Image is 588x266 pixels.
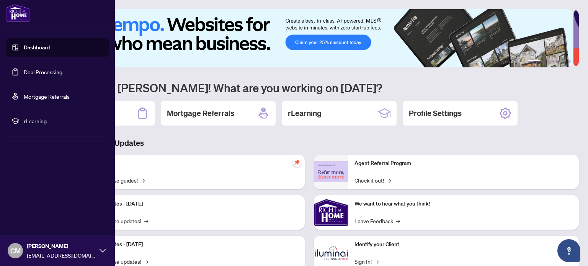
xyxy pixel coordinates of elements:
h2: Profile Settings [409,108,462,119]
span: → [144,257,148,266]
button: 3 [550,60,553,63]
span: → [396,217,400,225]
h2: rLearning [288,108,322,119]
a: Dashboard [24,44,50,51]
span: [EMAIL_ADDRESS][DOMAIN_NAME] [27,251,96,259]
p: Self-Help [80,159,299,168]
p: Agent Referral Program [354,159,573,168]
p: Identify your Client [354,240,573,249]
button: 2 [544,60,547,63]
img: Slide 0 [40,9,573,67]
span: CM [10,245,21,256]
span: → [141,176,145,184]
span: → [144,217,148,225]
p: Platform Updates - [DATE] [80,200,299,208]
a: Leave Feedback→ [354,217,400,225]
img: Agent Referral Program [314,161,348,182]
a: Sign In!→ [354,257,379,266]
button: Open asap [557,239,580,262]
span: → [375,257,379,266]
span: [PERSON_NAME] [27,242,96,250]
h3: Brokerage & Industry Updates [40,138,579,149]
span: pushpin [292,158,302,167]
button: 4 [556,60,559,63]
button: 6 [568,60,571,63]
h1: Welcome back [PERSON_NAME]! What are you working on [DATE]? [40,80,579,95]
button: 1 [528,60,541,63]
img: We want to hear what you think! [314,195,348,230]
p: We want to hear what you think! [354,200,573,208]
span: → [387,176,391,184]
button: 5 [562,60,565,63]
h2: Mortgage Referrals [167,108,234,119]
p: Platform Updates - [DATE] [80,240,299,249]
a: Check it out!→ [354,176,391,184]
a: Mortgage Referrals [24,93,70,100]
a: Deal Processing [24,69,62,75]
span: rLearning [24,117,103,125]
img: logo [6,4,30,22]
